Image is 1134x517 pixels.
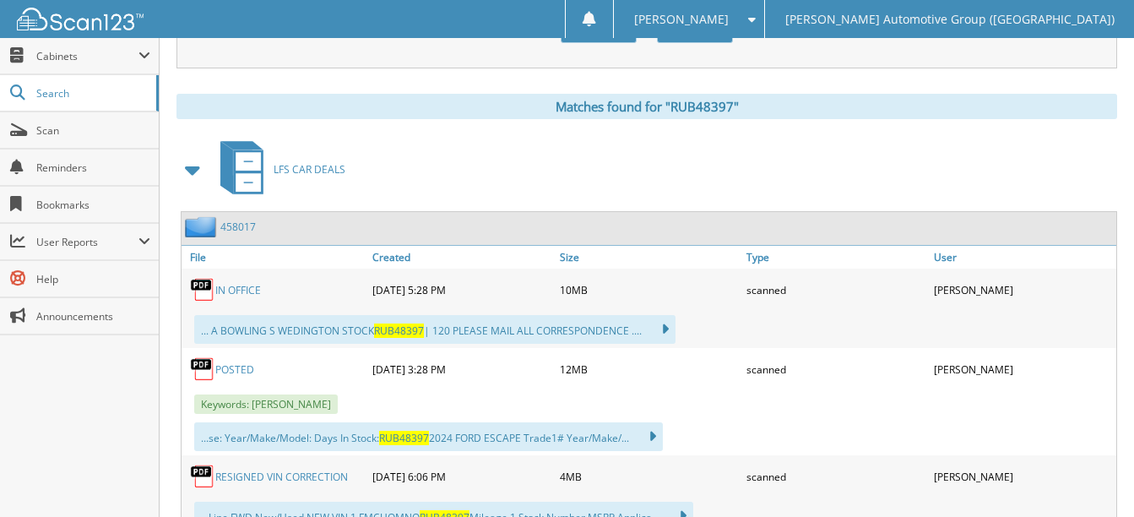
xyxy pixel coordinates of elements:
[556,352,742,386] div: 12MB
[634,14,729,24] span: [PERSON_NAME]
[17,8,144,30] img: scan123-logo-white.svg
[556,273,742,307] div: 10MB
[36,161,150,175] span: Reminders
[556,246,742,269] a: Size
[930,352,1116,386] div: [PERSON_NAME]
[182,246,368,269] a: File
[368,246,555,269] a: Created
[194,395,338,414] span: Keywords: [PERSON_NAME]
[379,431,429,445] span: RUB48397
[210,136,345,203] a: LFS CAR DEALS
[194,315,676,344] div: ... A BOWLING S WEDINGTON STOCK | 120 PLEASE MAIL ALL CORRESPONDENCE ....
[36,86,148,101] span: Search
[1050,436,1134,517] iframe: Chat Widget
[742,273,929,307] div: scanned
[368,352,555,386] div: [DATE] 3:28 PM
[176,94,1117,119] div: Matches found for "RUB48397"
[190,464,215,489] img: PDF.png
[36,309,150,324] span: Announcements
[742,460,929,493] div: scanned
[785,14,1115,24] span: [PERSON_NAME] Automotive Group ([GEOGRAPHIC_DATA])
[742,352,929,386] div: scanned
[36,198,150,212] span: Bookmarks
[36,123,150,138] span: Scan
[36,49,138,63] span: Cabinets
[556,460,742,493] div: 4MB
[930,273,1116,307] div: [PERSON_NAME]
[368,460,555,493] div: [DATE] 6:06 PM
[36,235,138,249] span: User Reports
[194,422,663,451] div: ...se: Year/Make/Model: Days In Stock: 2024 FORD ESCAPE Trade1# Year/Make/...
[274,162,345,177] span: LFS CAR DEALS
[36,272,150,286] span: Help
[374,324,424,338] span: RUB48397
[368,273,555,307] div: [DATE] 5:28 PM
[190,277,215,302] img: PDF.png
[930,246,1116,269] a: User
[190,356,215,382] img: PDF.png
[930,460,1116,493] div: [PERSON_NAME]
[185,216,220,237] img: folder2.png
[215,470,348,484] a: RESIGNED VIN CORRECTION
[742,246,929,269] a: Type
[220,220,256,234] a: 458017
[215,283,261,297] a: IN OFFICE
[215,362,254,377] a: POSTED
